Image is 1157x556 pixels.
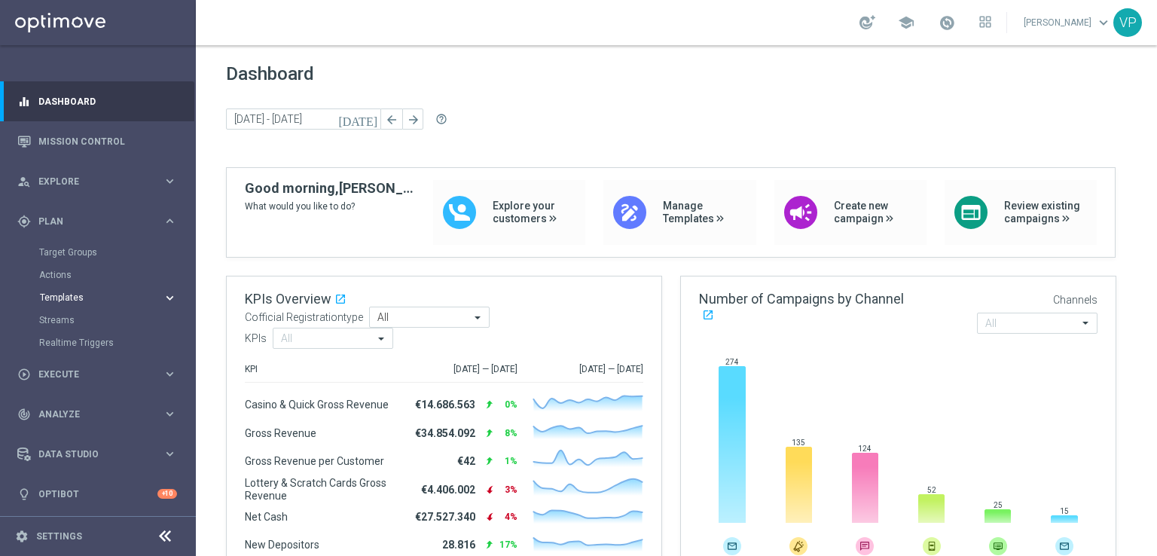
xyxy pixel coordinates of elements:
button: Data Studio keyboard_arrow_right [17,448,178,460]
a: Realtime Triggers [39,337,157,349]
div: Execute [17,368,163,381]
div: Explore [17,175,163,188]
a: [PERSON_NAME]keyboard_arrow_down [1022,11,1113,34]
span: Data Studio [38,450,163,459]
span: Templates [40,293,148,302]
div: Actions [39,264,194,286]
button: Templates keyboard_arrow_right [39,292,178,304]
a: Actions [39,269,157,281]
button: person_search Explore keyboard_arrow_right [17,176,178,188]
span: Analyze [38,410,163,419]
div: Optibot [17,474,177,514]
i: lightbulb [17,487,31,501]
span: Execute [38,370,163,379]
i: keyboard_arrow_right [163,214,177,228]
div: Templates [40,293,163,302]
div: Templates [39,286,194,309]
button: lightbulb Optibot +10 [17,488,178,500]
a: Optibot [38,474,157,514]
i: keyboard_arrow_right [163,447,177,461]
div: Target Groups [39,241,194,264]
button: Mission Control [17,136,178,148]
button: play_circle_outline Execute keyboard_arrow_right [17,368,178,380]
div: Plan [17,215,163,228]
div: Streams [39,309,194,331]
span: Plan [38,217,163,226]
i: play_circle_outline [17,368,31,381]
button: gps_fixed Plan keyboard_arrow_right [17,215,178,228]
a: Dashboard [38,81,177,121]
i: equalizer [17,95,31,108]
button: equalizer Dashboard [17,96,178,108]
i: keyboard_arrow_right [163,174,177,188]
div: Data Studio [17,448,163,461]
div: +10 [157,489,177,499]
i: track_changes [17,408,31,421]
div: Mission Control [17,121,177,161]
a: Streams [39,314,157,326]
span: keyboard_arrow_down [1095,14,1112,31]
span: school [898,14,914,31]
div: Analyze [17,408,163,421]
i: settings [15,530,29,543]
i: keyboard_arrow_right [163,291,177,305]
a: Mission Control [38,121,177,161]
i: keyboard_arrow_right [163,367,177,381]
div: VP [1113,8,1142,37]
a: Settings [36,532,82,541]
i: keyboard_arrow_right [163,407,177,421]
div: Dashboard [17,81,177,121]
a: Target Groups [39,246,157,258]
i: person_search [17,175,31,188]
button: track_changes Analyze keyboard_arrow_right [17,408,178,420]
span: Explore [38,177,163,186]
div: Realtime Triggers [39,331,194,354]
i: gps_fixed [17,215,31,228]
